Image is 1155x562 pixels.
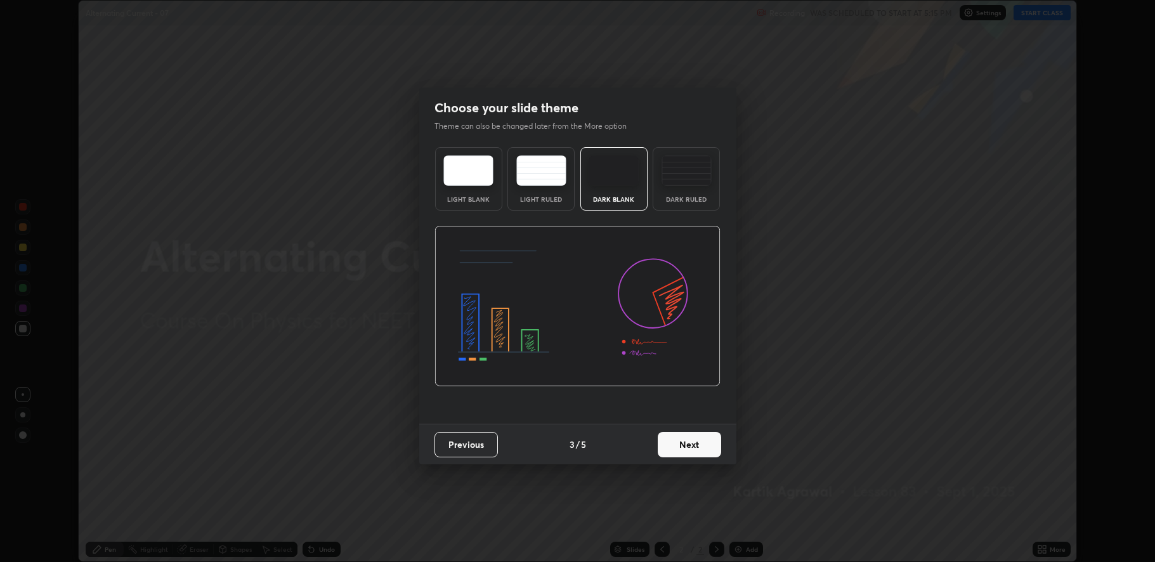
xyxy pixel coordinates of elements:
h4: / [576,438,580,451]
div: Dark Blank [589,196,639,202]
div: Light Blank [443,196,494,202]
h4: 3 [570,438,575,451]
button: Next [658,432,721,457]
button: Previous [434,432,498,457]
img: darkThemeBanner.d06ce4a2.svg [434,226,721,387]
div: Light Ruled [516,196,566,202]
img: darkTheme.f0cc69e5.svg [589,155,639,186]
img: lightTheme.e5ed3b09.svg [443,155,493,186]
h2: Choose your slide theme [434,100,578,116]
h4: 5 [581,438,586,451]
p: Theme can also be changed later from the More option [434,121,640,132]
img: darkRuledTheme.de295e13.svg [662,155,712,186]
div: Dark Ruled [661,196,712,202]
img: lightRuledTheme.5fabf969.svg [516,155,566,186]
